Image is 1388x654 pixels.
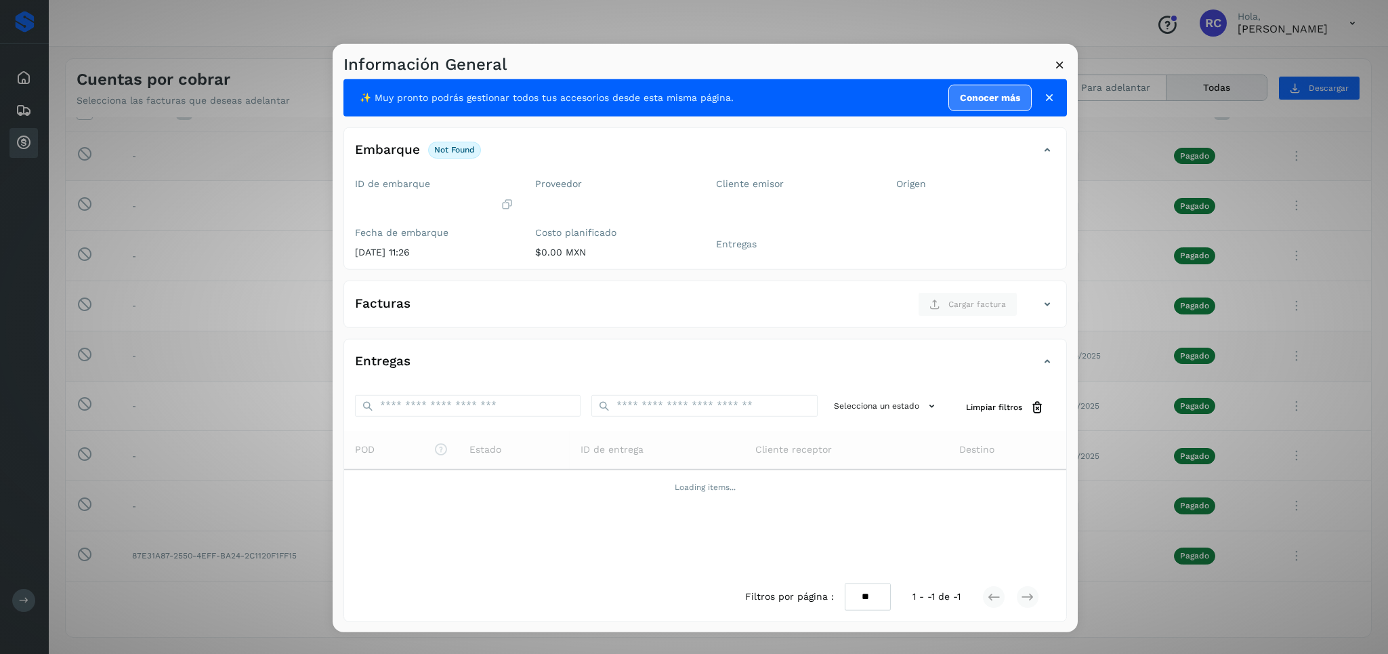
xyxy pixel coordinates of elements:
[355,247,514,258] p: [DATE] 11:26
[896,178,1055,189] label: Origen
[355,178,514,189] label: ID de embarque
[955,395,1055,420] button: Limpiar filtros
[344,292,1066,327] div: FacturasCargar factura
[355,442,448,456] span: POD
[716,178,875,189] label: Cliente emisor
[355,354,411,369] h4: Entregas
[344,350,1066,384] div: Entregas
[355,142,420,158] h4: Embarque
[535,178,694,189] label: Proveedor
[360,90,734,104] span: ✨ Muy pronto podrás gestionar todos tus accesorios desde esta misma página.
[469,442,501,456] span: Estado
[434,145,475,155] p: not found
[355,296,411,312] h4: Facturas
[535,227,694,239] label: Costo planificado
[745,590,834,604] span: Filtros por página :
[355,227,514,239] label: Fecha de embarque
[344,138,1066,172] div: Embarquenot found
[966,401,1022,413] span: Limpiar filtros
[716,239,875,250] label: Entregas
[948,84,1032,110] a: Conocer más
[918,292,1017,316] button: Cargar factura
[912,590,961,604] span: 1 - -1 de -1
[581,442,644,456] span: ID de entrega
[959,442,994,456] span: Destino
[948,298,1006,310] span: Cargar factura
[828,395,944,417] button: Selecciona un estado
[343,54,507,74] h3: Información General
[755,442,832,456] span: Cliente receptor
[535,247,694,258] p: $0.00 MXN
[344,469,1066,504] td: Loading items...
